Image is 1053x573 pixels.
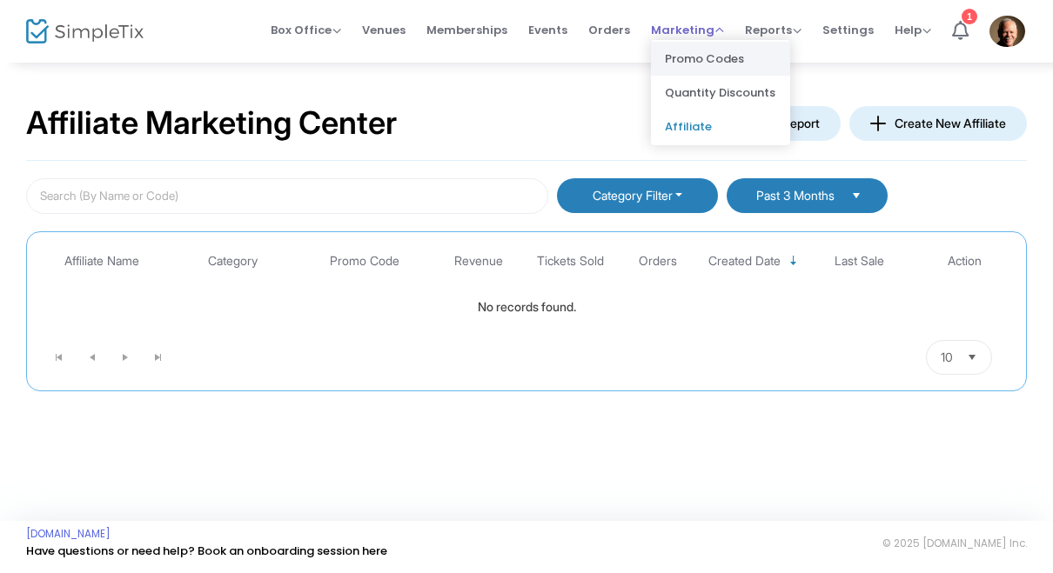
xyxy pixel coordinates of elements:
[426,8,507,52] span: Memberships
[208,254,258,269] span: Category
[26,104,397,143] h2: Affiliate Marketing Center
[26,178,548,214] input: Search (By Name or Code)
[430,241,526,282] th: Revenue
[36,281,1017,333] td: No records found.
[639,254,677,269] span: Orders
[895,22,931,38] span: Help
[870,116,886,131] img: donwload-icon
[708,254,781,269] span: Created Date
[822,8,874,52] span: Settings
[753,189,837,203] span: Past 3 Months
[330,254,399,269] span: Promo Code
[526,241,614,282] th: Tickets Sold
[362,8,406,52] span: Venues
[36,241,1017,334] div: Data table
[962,9,977,24] div: 1
[651,76,790,110] li: Quantity Discounts
[745,22,801,38] span: Reports
[26,527,111,541] a: [DOMAIN_NAME]
[651,42,790,76] li: Promo Codes
[651,110,790,143] li: Affiliate
[26,543,387,559] a: Have questions or need help? Book an onboarding session here
[912,241,1017,282] th: Action
[528,8,567,52] span: Events
[588,8,630,52] span: Orders
[941,349,953,366] span: 10
[271,22,341,38] span: Box Office
[844,187,869,204] button: Select
[64,254,139,269] span: Affiliate Name
[882,536,1027,550] span: © 2025 [DOMAIN_NAME] Inc.
[787,254,801,268] span: Sortable
[557,178,718,213] button: Category Filter
[807,241,912,282] th: Last Sale
[849,106,1027,141] button: Create New Affiliate
[960,341,984,374] button: Select
[651,22,724,38] span: Marketing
